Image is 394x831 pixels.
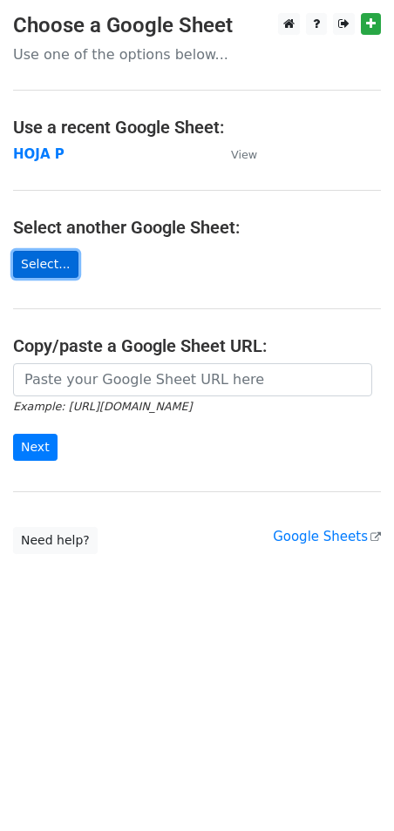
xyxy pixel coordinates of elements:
[273,529,381,544] a: Google Sheets
[13,13,381,38] h3: Choose a Google Sheet
[231,148,257,161] small: View
[13,527,98,554] a: Need help?
[13,434,58,461] input: Next
[307,747,394,831] iframe: Chat Widget
[13,146,65,162] a: HOJA P
[13,400,192,413] small: Example: [URL][DOMAIN_NAME]
[13,335,381,356] h4: Copy/paste a Google Sheet URL:
[214,146,257,162] a: View
[13,363,372,396] input: Paste your Google Sheet URL here
[13,117,381,138] h4: Use a recent Google Sheet:
[307,747,394,831] div: Widget de chat
[13,45,381,64] p: Use one of the options below...
[13,217,381,238] h4: Select another Google Sheet:
[13,251,78,278] a: Select...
